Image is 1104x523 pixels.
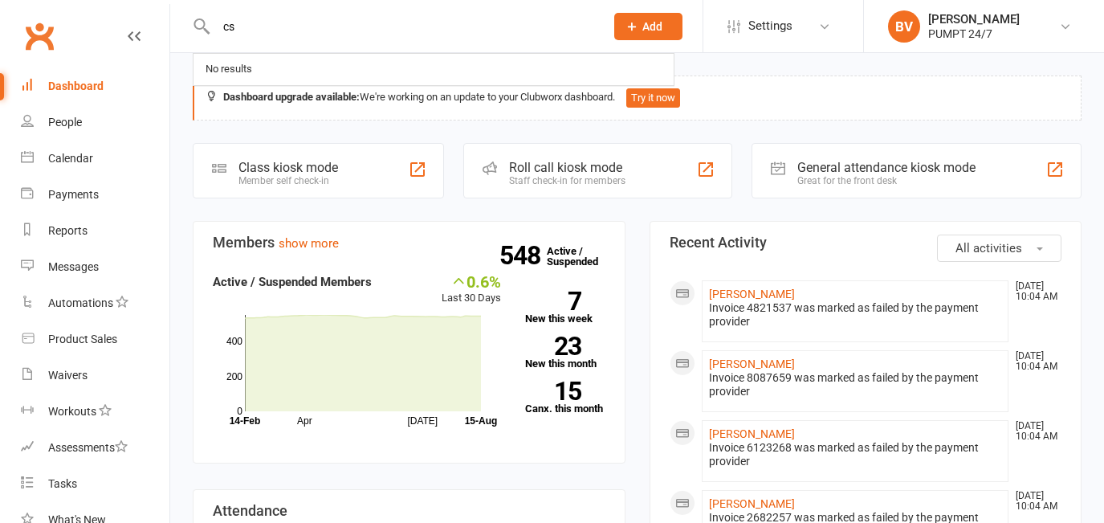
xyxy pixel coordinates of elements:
a: Tasks [21,466,169,502]
h3: Attendance [213,503,605,519]
div: Assessments [48,441,128,454]
div: BV [888,10,920,43]
div: Invoice 8087659 was marked as failed by the payment provider [709,371,1002,398]
span: Add [642,20,662,33]
a: 23New this month [525,337,605,369]
a: [PERSON_NAME] [709,358,795,370]
time: [DATE] 10:04 AM [1008,421,1061,442]
a: [PERSON_NAME] [709,497,795,510]
div: No results [201,58,257,81]
a: People [21,104,169,141]
div: We're working on an update to your Clubworx dashboard. [193,76,1082,121]
strong: 23 [525,334,581,358]
a: [PERSON_NAME] [709,427,795,440]
div: Class kiosk mode [238,160,338,175]
input: Search... [211,15,593,38]
strong: Active / Suspended Members [213,275,372,289]
a: 15Canx. this month [525,382,605,414]
strong: 15 [525,379,581,403]
div: Invoice 6123268 was marked as failed by the payment provider [709,441,1002,468]
a: Dashboard [21,68,169,104]
button: Add [614,13,682,40]
div: Roll call kiosk mode [509,160,625,175]
span: All activities [955,241,1022,255]
div: Member self check-in [238,175,338,186]
strong: Dashboard upgrade available: [223,91,360,103]
a: 548Active / Suspended [547,234,617,279]
a: Calendar [21,141,169,177]
div: 0.6% [442,272,501,290]
div: Waivers [48,369,88,382]
strong: 7 [525,289,581,313]
div: Messages [48,260,99,273]
div: Invoice 4821537 was marked as failed by the payment provider [709,301,1002,329]
div: Tasks [48,477,77,490]
a: Assessments [21,430,169,466]
time: [DATE] 10:04 AM [1008,281,1061,302]
a: Payments [21,177,169,213]
h3: Recent Activity [670,235,1062,251]
a: Product Sales [21,321,169,358]
div: Dashboard [48,80,104,92]
time: [DATE] 10:04 AM [1008,491,1061,512]
div: Great for the front desk [797,175,976,186]
a: Reports [21,213,169,249]
time: [DATE] 10:04 AM [1008,351,1061,372]
a: Waivers [21,358,169,394]
a: show more [279,236,339,251]
strong: 548 [499,243,547,268]
div: Last 30 Days [442,272,501,307]
div: PUMPT 24/7 [928,27,1020,41]
div: Workouts [48,405,96,418]
button: Try it now [626,88,680,108]
a: [PERSON_NAME] [709,288,795,300]
a: 7New this week [525,292,605,324]
div: [PERSON_NAME] [928,12,1020,27]
span: Settings [748,8,792,44]
div: Reports [48,224,88,237]
a: Workouts [21,394,169,430]
a: Clubworx [19,16,59,56]
div: Payments [48,188,99,201]
h3: Members [213,235,605,251]
div: General attendance kiosk mode [797,160,976,175]
div: People [48,116,82,129]
div: Product Sales [48,333,117,345]
a: Messages [21,249,169,285]
div: Automations [48,296,113,309]
a: Automations [21,285,169,321]
div: Calendar [48,152,93,165]
div: Staff check-in for members [509,175,625,186]
button: All activities [937,235,1061,262]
